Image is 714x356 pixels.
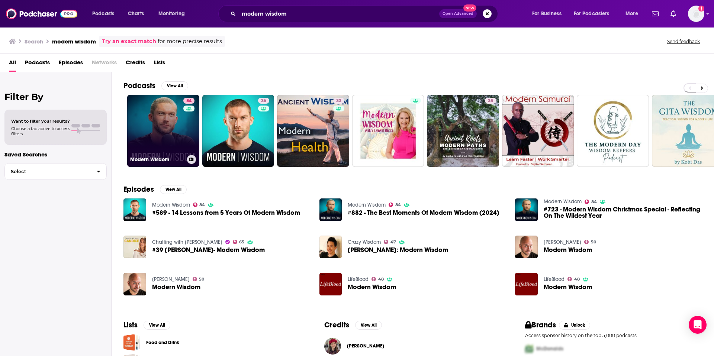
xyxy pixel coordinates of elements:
button: Select [4,163,107,180]
a: Podchaser - Follow, Share and Rate Podcasts [6,7,77,21]
a: ListsView All [123,320,170,330]
input: Search podcasts, credits, & more... [239,8,439,20]
a: All [9,56,16,72]
a: Episodes [59,56,83,72]
span: Charts [128,9,144,19]
div: Search podcasts, credits, & more... [225,5,505,22]
span: Modern Wisdom [152,284,200,290]
span: for more precise results [158,37,222,46]
a: #39 Chris Williamson- Modern Wisdom [123,236,146,258]
h2: Episodes [123,185,154,194]
span: Podcasts [92,9,114,19]
a: Show notifications dropdown [649,7,662,20]
a: Modern Wisdom [544,284,592,290]
span: For Business [532,9,562,19]
h3: Modern Wisdom [130,156,184,163]
p: Access sponsor history on the top 5,000 podcasts. [525,333,702,338]
a: 84Modern Wisdom [127,95,199,167]
a: Lists [154,56,165,72]
button: View All [160,185,187,194]
a: Show notifications dropdown [668,7,679,20]
a: Selena Wisnom [347,343,384,349]
a: Modern Wisdom [515,236,538,258]
img: User Profile [688,6,704,22]
a: 65 [233,240,245,244]
span: Networks [92,56,117,72]
a: #723 - Modern Wisdom Christmas Special - Reflecting On The Wildest Year [544,206,702,219]
a: Chatting with Candice [152,239,222,245]
a: Modern Wisdom [348,202,386,208]
img: Modern Wisdom [123,273,146,295]
button: View All [161,81,188,90]
h2: Podcasts [123,81,155,90]
a: Credits [126,56,145,72]
img: Modern Wisdom [319,273,342,295]
img: Modern Wisdom [515,273,538,295]
h2: Filter By [4,91,107,102]
a: Modern Wisdom [348,284,396,290]
a: LifeBlood [544,276,565,282]
span: 50 [591,240,596,244]
span: 65 [239,240,244,244]
span: #589 - 14 Lessons from 5 Years Of Modern Wisdom [152,210,300,216]
a: 35 [485,98,496,104]
button: open menu [527,8,571,20]
a: #723 - Modern Wisdom Christmas Special - Reflecting On The Wildest Year [515,198,538,221]
a: #39 Chris Williamson- Modern Wisdom [152,247,265,253]
div: Open Intercom Messenger [689,316,707,334]
a: LifeBlood [348,276,369,282]
button: open menu [569,8,620,20]
img: Selena Wisnom [324,338,341,355]
svg: Add a profile image [698,6,704,12]
span: 50 [199,278,204,281]
span: 48 [378,278,384,281]
h3: modern wisdom [52,38,96,45]
a: Modern Wisdom [544,247,592,253]
img: #882 - The Best Moments Of Modern Wisdom (2024) [319,198,342,221]
button: View All [144,321,170,330]
h2: Credits [324,320,349,330]
span: Monitoring [158,9,185,19]
button: open menu [153,8,194,20]
span: #882 - The Best Moments Of Modern Wisdom (2024) [348,210,499,216]
a: 36 [202,95,274,167]
a: 35 [427,95,499,167]
p: Saved Searches [4,151,107,158]
span: Logged in as megcassidy [688,6,704,22]
button: open menu [87,8,124,20]
a: Food and Drink [123,334,140,351]
img: #589 - 14 Lessons from 5 Years Of Modern Wisdom [123,198,146,221]
span: More [625,9,638,19]
span: 36 [261,97,266,105]
a: Derek Sivers [544,239,581,245]
a: 50 [193,277,205,281]
a: Food and Drink [146,339,179,347]
span: Want to filter your results? [11,119,70,124]
span: [PERSON_NAME]: Modern Wisdom [348,247,448,253]
span: Podcasts [25,56,50,72]
a: 36 [258,98,269,104]
span: Choose a tab above to access filters. [11,126,70,136]
h2: Brands [525,320,556,330]
a: 48 [567,277,580,281]
img: Lawrence Wang: Modern Wisdom [319,236,342,258]
span: McDonalds [536,346,563,352]
span: 84 [395,203,401,207]
a: CreditsView All [324,320,382,330]
button: Open AdvancedNew [439,9,477,18]
h3: Search [25,38,43,45]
